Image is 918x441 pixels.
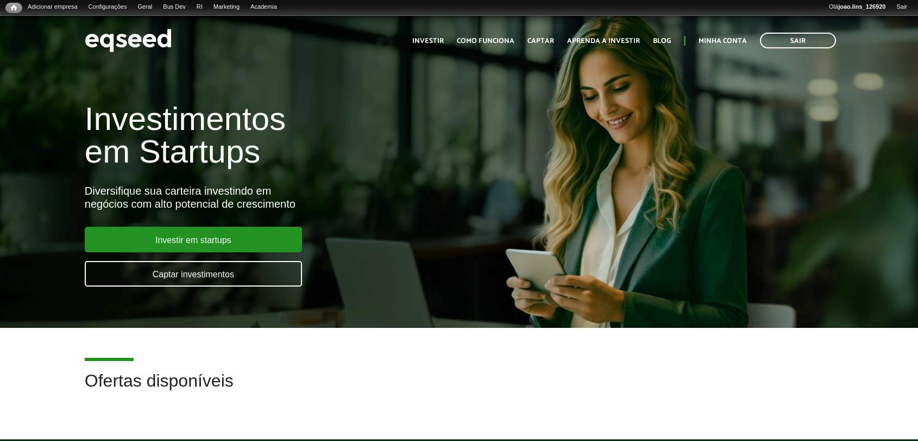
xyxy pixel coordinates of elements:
[891,3,913,11] a: Sair
[567,38,640,45] a: Aprenda a investir
[85,371,833,407] h2: Ofertas disponíveis
[11,4,17,11] span: Início
[699,38,747,45] a: Minha conta
[132,3,158,11] a: Geral
[85,103,527,168] h1: Investimentos em Startups
[653,38,671,45] a: Blog
[208,3,245,11] a: Marketing
[85,184,527,210] div: Diversifique sua carteira investindo em negócios com alto potencial de crescimento
[191,3,208,11] a: RI
[158,3,191,11] a: Bus Dev
[823,3,891,11] a: Olájoao.lins_126920
[85,227,302,252] a: Investir em startups
[412,38,444,45] a: Investir
[5,3,22,13] a: Início
[85,26,172,55] img: EqSeed
[83,3,133,11] a: Configurações
[838,3,885,10] strong: joao.lins_126920
[245,3,282,11] a: Academia
[760,33,836,48] a: Sair
[85,261,302,287] a: Captar investimentos
[527,38,554,45] a: Captar
[22,3,83,11] a: Adicionar empresa
[457,38,514,45] a: Como funciona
